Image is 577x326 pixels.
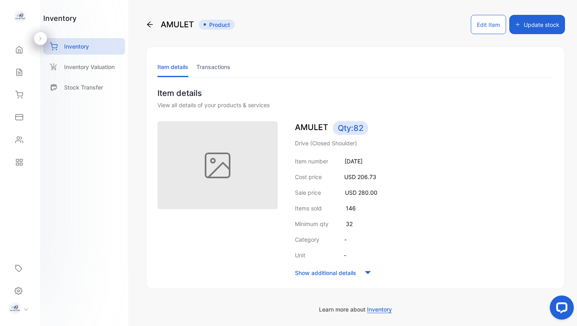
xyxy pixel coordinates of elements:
[509,15,565,34] button: Update stock
[295,157,328,165] p: Item number
[295,139,553,147] p: Drive (Closed Shoulder)
[543,292,577,326] iframe: LiveChat chat widget
[295,235,319,244] p: Category
[345,189,377,196] span: USD 280.00
[196,57,230,77] li: Transactions
[295,204,322,212] p: Items sold
[43,38,125,55] a: Inventory
[146,305,565,314] p: Learn more about
[14,10,26,22] img: logo
[295,220,329,228] p: Minimum qty
[344,173,376,180] span: USD 206.73
[471,15,506,34] button: Edit Item
[157,121,278,209] img: item
[295,173,322,181] p: Cost price
[199,20,235,30] span: Product
[146,15,235,34] div: AMULET
[333,121,368,135] span: Qty: 82
[367,306,392,313] span: Inventory
[346,220,353,228] p: 32
[9,302,21,314] img: profile
[43,79,125,96] a: Stock Transfer
[43,59,125,75] a: Inventory Valuation
[157,87,553,99] p: Item details
[344,251,346,259] p: -
[157,101,553,109] div: View all details of your products & services
[295,121,553,135] p: AMULET
[346,204,356,212] p: 146
[345,157,363,165] p: [DATE]
[344,235,347,244] p: -
[43,13,77,24] h1: inventory
[295,188,321,197] p: Sale price
[295,251,305,259] p: Unit
[64,83,103,92] p: Stock Transfer
[64,63,115,71] p: Inventory Valuation
[64,42,89,51] p: Inventory
[157,57,188,77] li: Item details
[295,269,356,277] p: Show additional details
